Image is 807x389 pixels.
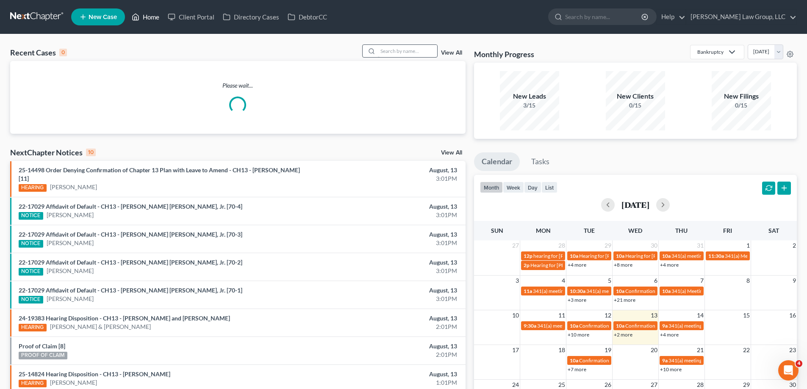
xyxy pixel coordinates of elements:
div: August, 13 [316,202,457,211]
span: 1 [746,240,751,251]
div: August, 13 [316,166,457,174]
span: 341(a) Meeting for [PERSON_NAME] [671,288,754,294]
span: 10a [570,323,578,329]
div: August, 13 [316,230,457,239]
h2: [DATE] [621,200,649,209]
div: August, 13 [316,314,457,323]
span: 11 [557,310,566,320]
span: 12p [524,253,532,259]
a: 22-17029 Affidavit of Default - CH13 - [PERSON_NAME] [PERSON_NAME], Jr. [70-3] [19,231,242,238]
span: Hearing for [PERSON_NAME] [579,253,645,259]
span: 10a [570,253,578,259]
a: +7 more [568,366,586,372]
span: 341(a) meeting for [PERSON_NAME] [586,288,668,294]
div: August, 13 [316,370,457,378]
span: 28 [557,240,566,251]
button: list [541,182,557,193]
span: 8 [746,276,751,286]
a: [PERSON_NAME] [47,295,94,303]
a: [PERSON_NAME] [47,239,94,247]
div: NOTICE [19,240,43,248]
a: +8 more [614,262,632,268]
button: month [480,182,503,193]
div: HEARING [19,380,47,387]
span: 10a [616,253,624,259]
span: 9a [662,323,668,329]
span: 341(a) meeting for [PERSON_NAME] [668,357,750,364]
span: Confirmation hearing for [PERSON_NAME] [579,323,675,329]
a: Calendar [474,152,520,171]
span: 341(a) meeting for [PERSON_NAME] & [PERSON_NAME] [671,253,798,259]
a: [PERSON_NAME] Law Group, LLC [686,9,796,25]
div: New Leads [500,91,559,101]
span: 31 [696,240,704,251]
a: +4 more [568,262,586,268]
span: 9:30a [524,323,536,329]
span: Hearing for [PERSON_NAME] [530,262,596,268]
a: Home [128,9,164,25]
span: Hearing for [PERSON_NAME] [625,253,691,259]
div: 10 [86,149,96,156]
div: 1:01PM [316,378,457,387]
div: 0/15 [712,101,771,110]
a: Directory Cases [219,9,283,25]
span: 30 [650,240,658,251]
div: 3:01PM [316,267,457,275]
span: Sat [768,227,779,234]
span: 10a [616,323,624,329]
input: Search by name... [378,45,437,57]
span: 22 [742,345,751,355]
span: 341(a) meeting for [PERSON_NAME] [533,288,615,294]
span: 27 [511,240,520,251]
span: 7 [699,276,704,286]
span: 11a [524,288,532,294]
a: View All [441,50,462,56]
div: Recent Cases [10,47,67,58]
iframe: Intercom live chat [778,360,799,381]
span: 10a [616,288,624,294]
span: 9 [792,276,797,286]
span: 10 [511,310,520,320]
div: August, 13 [316,342,457,350]
span: 5 [607,276,612,286]
span: 2p [524,262,530,268]
span: 6 [653,276,658,286]
div: August, 13 [316,286,457,295]
a: Client Portal [164,9,219,25]
div: 2:01PM [316,350,457,359]
a: [PERSON_NAME] [50,183,97,191]
span: Mon [536,227,551,234]
div: New Clients [606,91,665,101]
span: 23 [788,345,797,355]
span: Confirmation hearing for [PERSON_NAME] [625,288,721,294]
span: 10a [570,357,578,364]
span: 10a [662,288,671,294]
div: PROOF OF CLAIM [19,352,67,359]
a: Proof of Claim [8] [19,342,65,350]
a: 25-14824 Hearing Disposition - CH13 - [PERSON_NAME] [19,370,170,378]
button: day [524,182,541,193]
a: [PERSON_NAME] [47,211,94,219]
a: 22-17029 Affidavit of Default - CH13 - [PERSON_NAME] [PERSON_NAME], Jr. [70-2] [19,259,242,266]
div: 0 [59,49,67,56]
div: New Filings [712,91,771,101]
span: 16 [788,310,797,320]
span: 19 [604,345,612,355]
span: Confirmation hearing for [PERSON_NAME] [625,323,721,329]
h3: Monthly Progress [474,49,534,59]
div: HEARING [19,184,47,192]
span: 2 [792,240,797,251]
span: Wed [628,227,642,234]
a: 22-17029 Affidavit of Default - CH13 - [PERSON_NAME] [PERSON_NAME], Jr. [70-4] [19,203,242,210]
span: 10a [662,253,671,259]
span: 341(a) meeting for [PERSON_NAME] & [PERSON_NAME] [PERSON_NAME] [537,323,704,329]
span: 341(a) Meeting for [PERSON_NAME] [725,253,807,259]
div: 2:01PM [316,323,457,331]
div: NOTICE [19,296,43,303]
a: +4 more [660,331,679,338]
span: 18 [557,345,566,355]
a: +10 more [568,331,589,338]
a: 24-19383 Hearing Disposition - CH13 - [PERSON_NAME] and [PERSON_NAME] [19,315,230,322]
a: 22-17029 Affidavit of Default - CH13 - [PERSON_NAME] [PERSON_NAME], Jr. [70-1] [19,287,242,294]
a: +10 more [660,366,682,372]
